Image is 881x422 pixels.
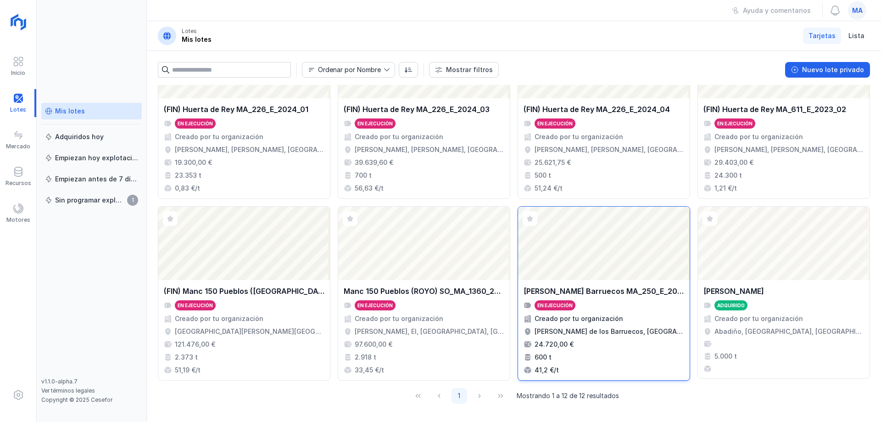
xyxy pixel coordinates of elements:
[175,171,201,180] div: 23.353 t
[41,150,142,166] a: Empiezan hoy explotación
[518,24,690,199] a: (FIN) Huerta de Rey MA_226_E_2024_04En ejecuciónCreado por tu organización[PERSON_NAME], [PERSON_...
[55,132,104,141] div: Adquiridos hoy
[535,314,623,323] div: Creado por tu organización
[714,132,803,141] div: Creado por tu organización
[535,366,559,375] div: 41,2 €/t
[175,327,324,336] div: [GEOGRAPHIC_DATA][PERSON_NAME][GEOGRAPHIC_DATA], [GEOGRAPHIC_DATA], [GEOGRAPHIC_DATA]
[535,145,684,154] div: [PERSON_NAME], [PERSON_NAME], [GEOGRAPHIC_DATA], [GEOGRAPHIC_DATA]
[429,62,499,78] button: Mostrar filtros
[175,158,212,167] div: 19.300,00 €
[41,378,142,385] div: v1.1.0-alpha.7
[11,69,25,77] div: Inicio
[726,3,817,18] button: Ayuda y comentarios
[344,286,504,297] div: Manc 150 Pueblos (ROYO) SO_MA_1360_2024
[355,132,443,141] div: Creado por tu organización
[55,196,124,205] div: Sin programar explotación
[743,6,811,15] div: Ayuda y comentarios
[535,184,563,193] div: 51,24 €/t
[41,129,142,145] a: Adquiridos hoy
[703,286,764,297] div: [PERSON_NAME]
[535,327,684,336] div: [PERSON_NAME] de los Barruecos, [GEOGRAPHIC_DATA], [GEOGRAPHIC_DATA], [GEOGRAPHIC_DATA]
[318,67,381,73] div: Ordenar por Nombre
[7,11,30,34] img: logoRight.svg
[535,353,552,362] div: 600 t
[714,145,864,154] div: [PERSON_NAME], [PERSON_NAME], [GEOGRAPHIC_DATA], [GEOGRAPHIC_DATA]
[843,28,870,44] a: Lista
[175,314,263,323] div: Creado por tu organización
[41,103,142,119] a: Mis lotes
[355,184,384,193] div: 56,63 €/t
[6,216,30,224] div: Motores
[714,352,737,361] div: 5.000 t
[175,353,198,362] div: 2.373 t
[164,104,308,115] div: (FIN) Huerta de Rey MA_226_E_2024_01
[355,340,392,349] div: 97.600,00 €
[175,340,215,349] div: 121.476,00 €
[41,396,142,404] div: Copyright © 2025 Cesefor
[344,104,490,115] div: (FIN) Huerta de Rey MA_226_E_2024_03
[127,195,138,206] span: 1
[175,145,324,154] div: [PERSON_NAME], [PERSON_NAME], [GEOGRAPHIC_DATA], [GEOGRAPHIC_DATA]
[714,184,737,193] div: 1,21 €/t
[537,302,573,309] div: En ejecución
[446,65,493,74] div: Mostrar filtros
[852,6,863,15] span: ma
[55,153,138,163] div: Empiezan hoy explotación
[338,206,510,381] a: Manc 150 Pueblos (ROYO) SO_MA_1360_2024En ejecuciónCreado por tu organización[PERSON_NAME], El, [...
[703,104,846,115] div: (FIN) Huerta de Rey MA_611_E_2023_02
[158,206,330,381] a: (FIN) Manc 150 Pueblos ([GEOGRAPHIC_DATA]) SO_MAD_1186_2024En ejecuciónCreado por tu organización...
[158,24,330,199] a: (FIN) Huerta de Rey MA_226_E_2024_01En ejecuciónCreado por tu organización[PERSON_NAME], [PERSON_...
[697,24,870,199] a: (FIN) Huerta de Rey MA_611_E_2023_02En ejecuciónCreado por tu organización[PERSON_NAME], [PERSON_...
[714,158,753,167] div: 29.403,00 €
[6,143,30,150] div: Mercado
[175,366,201,375] div: 51,19 €/t
[714,171,742,180] div: 24.300 t
[717,302,745,309] div: Adquirido
[535,171,551,180] div: 500 t
[517,391,619,400] span: Mostrando 1 a 12 de 12 resultados
[809,31,836,40] span: Tarjetas
[302,62,384,77] span: Nombre
[182,28,197,35] div: Lotes
[355,158,393,167] div: 39.639,60 €
[537,120,573,127] div: En ejecución
[355,171,372,180] div: 700 t
[41,171,142,187] a: Empiezan antes de 7 días
[697,206,870,381] a: [PERSON_NAME]AdquiridoCreado por tu organizaciónAbadiño, [GEOGRAPHIC_DATA], [GEOGRAPHIC_DATA][PER...
[178,120,213,127] div: En ejecución
[355,327,504,336] div: [PERSON_NAME], El, [GEOGRAPHIC_DATA], [GEOGRAPHIC_DATA], [GEOGRAPHIC_DATA]
[6,180,31,187] div: Recursos
[55,174,138,184] div: Empiezan antes de 7 días
[848,31,864,40] span: Lista
[803,28,841,44] a: Tarjetas
[535,158,571,167] div: 25.621,75 €
[524,286,684,297] div: [PERSON_NAME] Barruecos MA_250_E_2025_02
[164,286,324,297] div: (FIN) Manc 150 Pueblos ([GEOGRAPHIC_DATA]) SO_MAD_1186_2024
[182,35,212,44] div: Mis lotes
[535,132,623,141] div: Creado por tu organización
[802,65,864,74] div: Nuevo lote privado
[175,132,263,141] div: Creado por tu organización
[178,302,213,309] div: En ejecución
[714,327,864,336] div: Abadiño, [GEOGRAPHIC_DATA], [GEOGRAPHIC_DATA][PERSON_NAME], [GEOGRAPHIC_DATA]
[355,353,376,362] div: 2.918 t
[338,24,510,199] a: (FIN) Huerta de Rey MA_226_E_2024_03En ejecuciónCreado por tu organización[PERSON_NAME], [PERSON_...
[41,387,95,394] a: Ver términos legales
[518,206,690,381] a: [PERSON_NAME] Barruecos MA_250_E_2025_02En ejecuciónCreado por tu organización[PERSON_NAME] de lo...
[452,388,467,404] button: Page 1
[717,120,753,127] div: En ejecución
[524,104,670,115] div: (FIN) Huerta de Rey MA_226_E_2024_04
[355,314,443,323] div: Creado por tu organización
[175,184,200,193] div: 0,83 €/t
[357,120,393,127] div: En ejecución
[535,340,574,349] div: 24.720,00 €
[355,366,384,375] div: 33,45 €/t
[785,62,870,78] button: Nuevo lote privado
[355,145,504,154] div: [PERSON_NAME], [PERSON_NAME], [GEOGRAPHIC_DATA], [GEOGRAPHIC_DATA]
[714,314,803,323] div: Creado por tu organización
[55,107,85,116] div: Mis lotes
[357,302,393,309] div: En ejecución
[41,192,142,208] a: Sin programar explotación1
